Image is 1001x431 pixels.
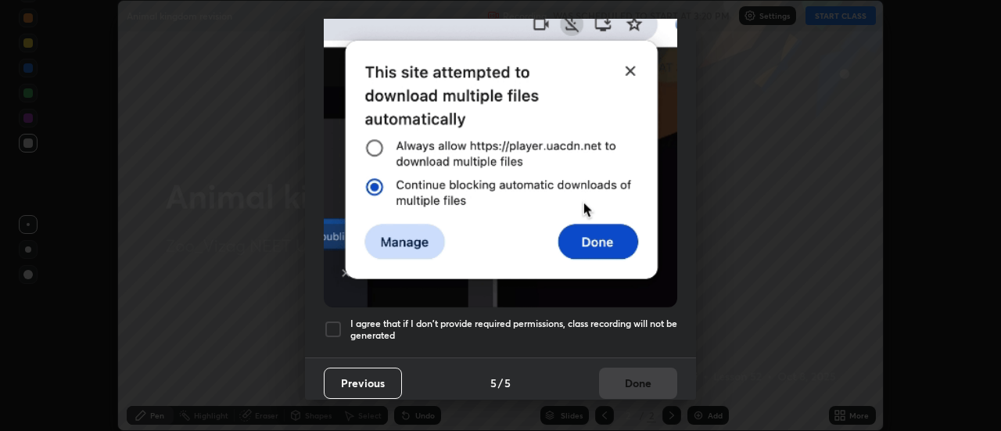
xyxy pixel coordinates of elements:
[350,318,677,342] h5: I agree that if I don't provide required permissions, class recording will not be generated
[324,368,402,399] button: Previous
[498,375,503,391] h4: /
[490,375,497,391] h4: 5
[504,375,511,391] h4: 5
